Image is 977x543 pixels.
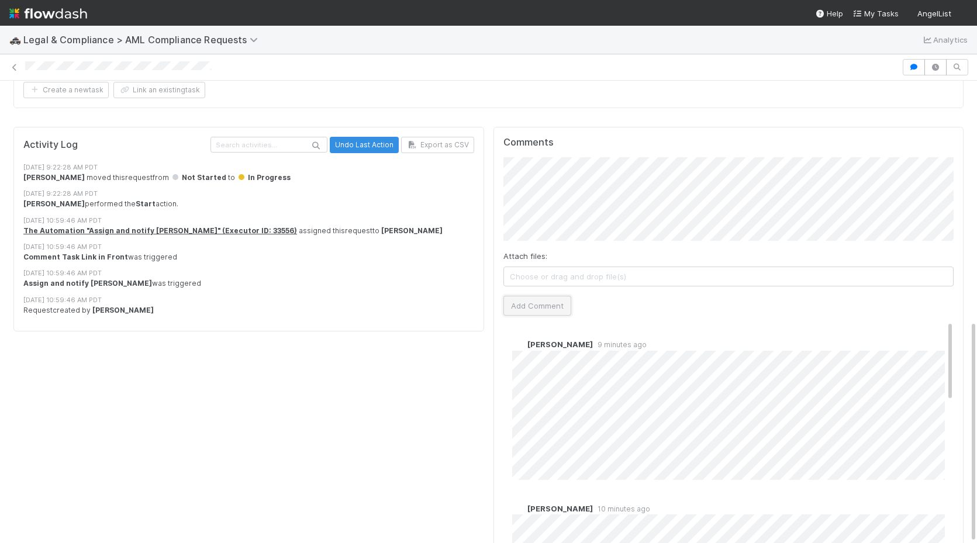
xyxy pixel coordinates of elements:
[503,250,547,262] label: Attach files:
[23,139,208,151] h5: Activity Log
[917,9,951,18] span: AngelList
[23,173,85,182] strong: [PERSON_NAME]
[136,199,156,208] strong: Start
[92,306,154,314] strong: [PERSON_NAME]
[9,4,87,23] img: logo-inverted-e16ddd16eac7371096b0.svg
[23,226,297,235] a: The Automation "Assign and notify [PERSON_NAME]" (Executor ID: 33556)
[9,34,21,44] span: 🚓
[815,8,843,19] div: Help
[852,9,899,18] span: My Tasks
[23,305,474,316] div: Request created by
[504,267,954,286] span: Choose or drag and drop file(s)
[237,173,291,182] span: In Progress
[23,268,474,278] div: [DATE] 10:59:46 AM PDT
[23,242,474,252] div: [DATE] 10:59:46 AM PDT
[503,137,954,148] h5: Comments
[330,137,399,153] button: Undo Last Action
[512,339,524,351] img: avatar_cd087ddc-540b-4a45-9726-71183506ed6a.png
[23,216,474,226] div: [DATE] 10:59:46 AM PDT
[512,503,524,514] img: avatar_cd087ddc-540b-4a45-9726-71183506ed6a.png
[23,172,474,183] div: moved this request from to
[23,199,474,209] div: performed the action.
[593,340,647,349] span: 9 minutes ago
[503,296,571,316] button: Add Comment
[23,162,474,172] div: [DATE] 9:22:28 AM PDT
[23,252,474,262] div: was triggered
[956,8,968,20] img: avatar_ec94f6e9-05c5-4d36-a6c8-d0cea77c3c29.png
[527,340,593,349] span: [PERSON_NAME]
[23,226,474,236] div: assigned this request to
[210,137,327,153] input: Search activities...
[23,295,474,305] div: [DATE] 10:59:46 AM PDT
[381,226,443,235] strong: [PERSON_NAME]
[593,504,650,513] span: 10 minutes ago
[171,173,226,182] span: Not Started
[921,33,968,47] a: Analytics
[23,199,85,208] strong: [PERSON_NAME]
[23,82,109,98] button: Create a newtask
[527,504,593,513] span: [PERSON_NAME]
[23,34,264,46] span: Legal & Compliance > AML Compliance Requests
[23,253,128,261] strong: Comment Task Link in Front
[401,137,474,153] button: Export as CSV
[852,8,899,19] a: My Tasks
[113,82,205,98] button: Link an existingtask
[23,279,152,288] strong: Assign and notify [PERSON_NAME]
[23,278,474,289] div: was triggered
[23,189,474,199] div: [DATE] 9:22:28 AM PDT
